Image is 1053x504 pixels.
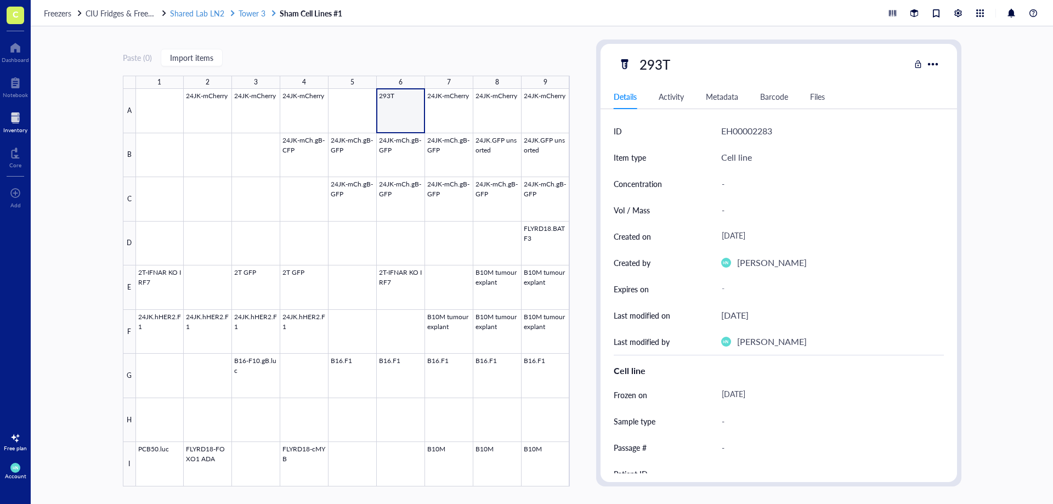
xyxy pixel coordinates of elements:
a: Notebook [3,74,28,98]
div: A [123,89,136,133]
div: Sample type [614,415,655,427]
div: Passage # [614,441,647,454]
div: I [123,442,136,486]
span: C [13,7,19,21]
a: Core [9,144,21,168]
div: Created by [614,257,650,269]
div: Last modified on [614,309,670,321]
div: B [123,133,136,178]
div: - [717,279,939,299]
div: - [717,410,939,433]
div: - [717,172,939,195]
span: Freezers [44,8,71,19]
div: E [123,265,136,310]
div: Add [10,202,21,208]
button: Paste (0) [123,49,152,66]
span: HN [13,466,19,470]
div: 1 [157,75,161,89]
div: 5 [350,75,354,89]
div: Expires on [614,283,649,295]
div: C [123,177,136,222]
div: Activity [659,90,684,103]
div: D [123,222,136,266]
div: 8 [495,75,499,89]
span: HN [723,261,729,265]
div: Inventory [3,127,27,133]
div: Vol / Mass [614,204,650,216]
div: Frozen on [614,389,647,401]
div: Patient ID [614,468,648,480]
div: F [123,310,136,354]
div: [DATE] [721,308,749,322]
div: Cell line [721,150,752,165]
div: Files [810,90,825,103]
span: Shared Lab LN2 [170,8,224,19]
div: Concentration [614,178,662,190]
div: Cell line [614,364,944,377]
div: Created on [614,230,651,242]
div: G [123,354,136,398]
div: [DATE] [717,385,939,405]
span: Import items [170,53,213,62]
div: Notebook [3,92,28,98]
div: [DATE] [717,226,939,246]
div: Free plan [4,445,27,451]
div: - [717,462,939,485]
div: Last modified by [614,336,670,348]
div: 2 [206,75,210,89]
div: 6 [399,75,403,89]
div: - [717,199,939,222]
div: Dashboard [2,56,29,63]
div: [PERSON_NAME] [737,335,807,349]
div: Account [5,473,26,479]
span: Tower 3 [239,8,265,19]
div: H [123,398,136,443]
div: - [717,436,939,459]
div: Metadata [706,90,738,103]
a: Inventory [3,109,27,133]
a: Shared Lab LN2Tower 3 [170,8,278,18]
span: HN [723,339,729,344]
div: 3 [254,75,258,89]
div: EH00002283 [721,124,772,138]
div: Details [614,90,637,103]
button: Import items [161,49,223,66]
div: [PERSON_NAME] [737,256,807,270]
a: Dashboard [2,39,29,63]
div: Item type [614,151,646,163]
div: ID [614,125,622,137]
div: Core [9,162,21,168]
div: 9 [544,75,547,89]
a: Sham Cell Lines #1 [280,8,344,18]
a: Freezers [44,8,83,18]
div: Barcode [760,90,788,103]
div: 4 [302,75,306,89]
a: CIU Fridges & Freezers [86,8,168,18]
div: 7 [447,75,451,89]
span: CIU Fridges & Freezers [86,8,161,19]
div: 293T [635,53,675,76]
